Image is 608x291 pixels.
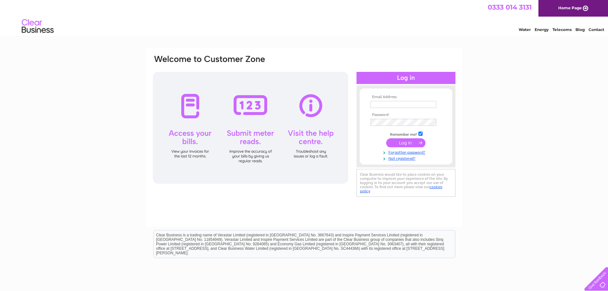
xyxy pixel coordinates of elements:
th: Email Address: [369,95,443,99]
a: Forgotten password? [371,149,443,155]
a: Contact [589,27,604,32]
a: cookies policy [360,185,442,193]
input: Submit [386,138,425,147]
a: Blog [575,27,585,32]
img: logo.png [21,17,54,36]
th: Password: [369,113,443,117]
a: Water [519,27,531,32]
a: Telecoms [552,27,572,32]
a: Not registered? [371,155,443,161]
div: Clear Business is a trading name of Verastar Limited (registered in [GEOGRAPHIC_DATA] No. 3667643... [154,4,455,31]
a: Energy [535,27,549,32]
div: Clear Business would like to place cookies on your computer to improve your experience of the sit... [357,169,455,197]
td: Remember me? [369,131,443,137]
a: 0333 014 3131 [488,3,532,11]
